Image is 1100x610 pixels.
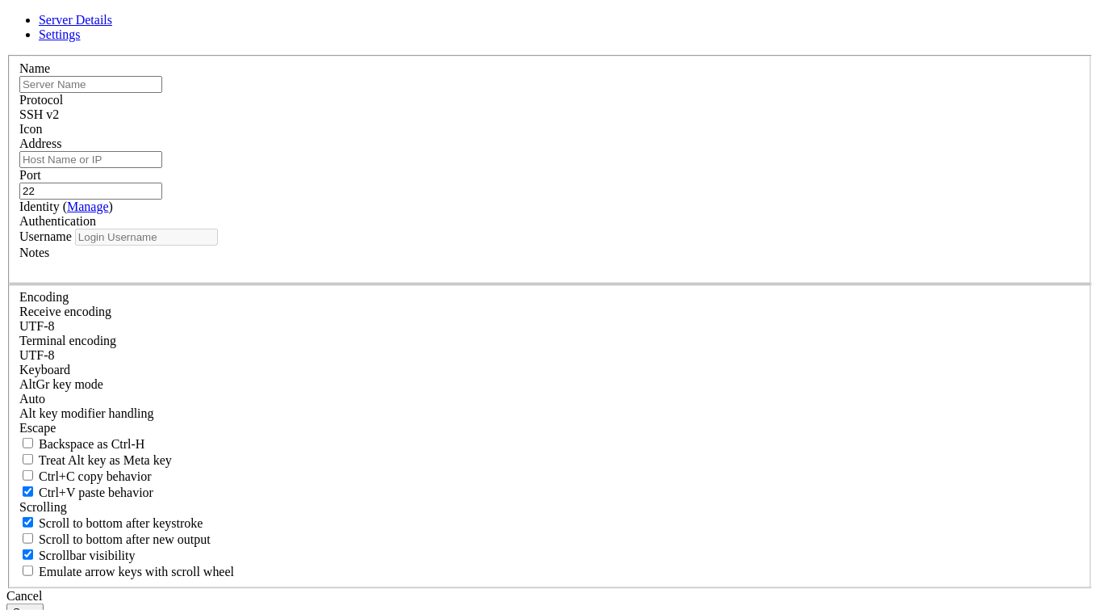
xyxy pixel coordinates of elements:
[19,453,172,467] label: Whether the Alt key acts as a Meta key or as a distinct Alt key.
[19,500,67,514] label: Scrolling
[23,470,33,481] input: Ctrl+C copy behavior
[39,532,211,546] span: Scroll to bottom after new output
[19,532,211,546] label: Scroll to bottom after new output.
[19,246,49,259] label: Notes
[23,533,33,544] input: Scroll to bottom after new output
[19,348,55,362] span: UTF-8
[39,13,112,27] a: Server Details
[19,107,59,121] span: SSH v2
[19,229,72,243] label: Username
[19,348,1081,363] div: UTF-8
[19,516,203,530] label: Whether to scroll to the bottom on any keystroke.
[23,486,33,497] input: Ctrl+V paste behavior
[19,122,42,136] label: Icon
[23,566,33,576] input: Emulate arrow keys with scroll wheel
[39,565,234,578] span: Emulate arrow keys with scroll wheel
[19,392,1081,406] div: Auto
[19,61,50,75] label: Name
[19,421,1081,435] div: Escape
[19,93,63,107] label: Protocol
[23,517,33,528] input: Scroll to bottom after keystroke
[19,76,162,93] input: Server Name
[19,290,69,304] label: Encoding
[75,229,218,246] input: Login Username
[39,453,172,467] span: Treat Alt key as Meta key
[19,107,1081,122] div: SSH v2
[23,549,33,560] input: Scrollbar visibility
[39,486,153,499] span: Ctrl+V paste behavior
[23,438,33,448] input: Backspace as Ctrl-H
[39,469,152,483] span: Ctrl+C copy behavior
[19,363,70,377] label: Keyboard
[19,168,41,182] label: Port
[19,151,162,168] input: Host Name or IP
[19,319,55,333] span: UTF-8
[19,214,96,228] label: Authentication
[67,200,109,213] a: Manage
[39,549,136,562] span: Scrollbar visibility
[19,392,45,406] span: Auto
[39,437,145,451] span: Backspace as Ctrl-H
[19,305,111,318] label: Set the expected encoding for data received from the host. If the encodings do not match, visual ...
[19,319,1081,334] div: UTF-8
[19,421,56,435] span: Escape
[19,486,153,499] label: Ctrl+V pastes if true, sends ^V to host if false. Ctrl+Shift+V sends ^V to host if true, pastes i...
[19,137,61,150] label: Address
[19,334,116,347] label: The default terminal encoding. ISO-2022 enables character map translations (like graphics maps). ...
[19,469,152,483] label: Ctrl-C copies if true, send ^C to host if false. Ctrl-Shift-C sends ^C to host if true, copies if...
[19,200,113,213] label: Identity
[19,183,162,200] input: Port Number
[23,454,33,465] input: Treat Alt key as Meta key
[6,589,1094,604] div: Cancel
[19,549,136,562] label: The vertical scrollbar mode.
[39,27,81,41] a: Settings
[19,565,234,578] label: When using the alternative screen buffer, and DECCKM (Application Cursor Keys) is active, mouse w...
[19,406,154,420] label: Controls how the Alt key is handled. Escape: Send an ESC prefix. 8-Bit: Add 128 to the typed char...
[19,437,145,451] label: If true, the backspace should send BS ('\x08', aka ^H). Otherwise the backspace key should send '...
[63,200,113,213] span: ( )
[39,516,203,530] span: Scroll to bottom after keystroke
[19,377,103,391] label: Set the expected encoding for data received from the host. If the encodings do not match, visual ...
